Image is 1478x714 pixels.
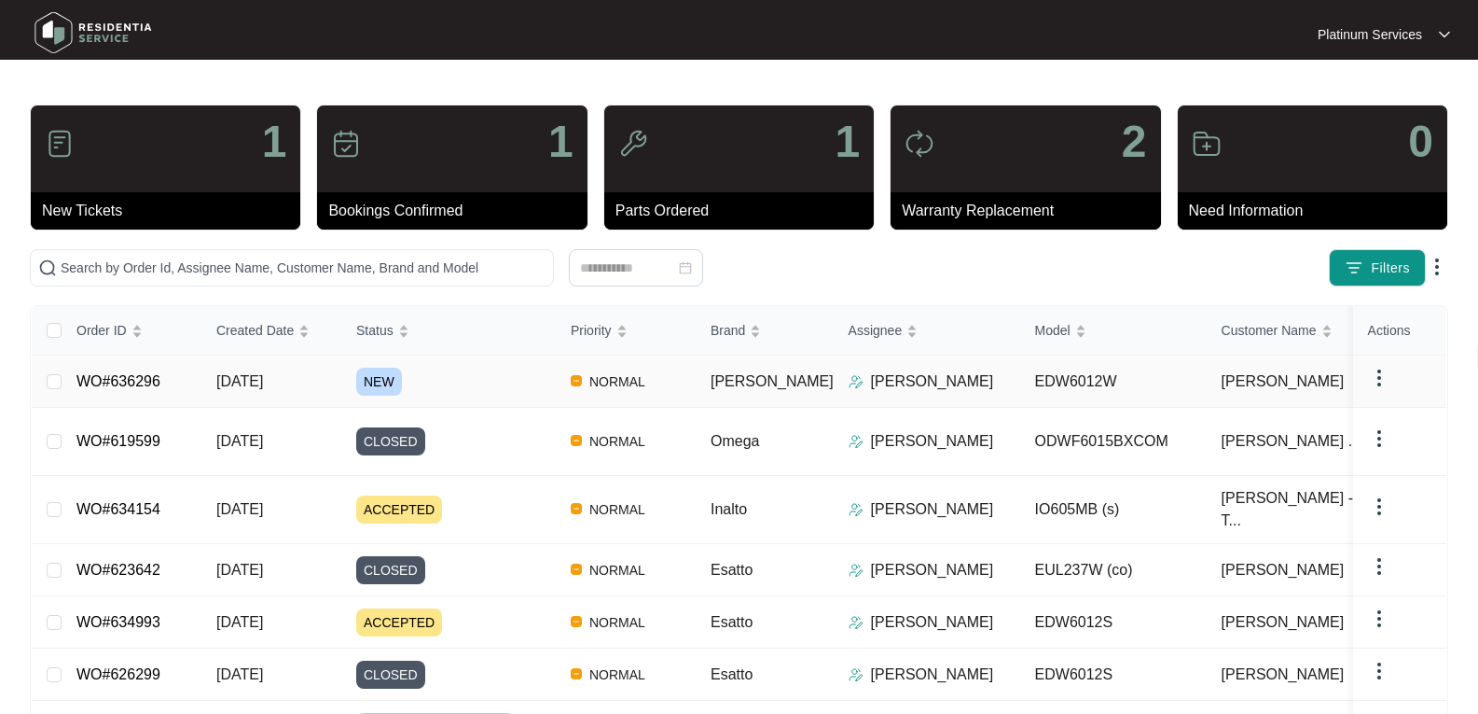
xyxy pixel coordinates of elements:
[871,664,994,686] p: [PERSON_NAME]
[1368,660,1390,682] img: dropdown arrow
[582,664,653,686] span: NORMAL
[849,434,863,449] img: Assigner Icon
[571,616,582,627] img: Vercel Logo
[1222,664,1345,686] span: [PERSON_NAME]
[871,430,994,453] p: [PERSON_NAME]
[76,373,160,389] a: WO#636296
[76,501,160,517] a: WO#634154
[871,498,994,521] p: [PERSON_NAME]
[711,562,753,578] span: Esatto
[76,666,160,682] a: WO#626299
[1426,256,1448,278] img: dropdown arrow
[356,609,442,637] span: ACCEPTED
[201,306,341,356] th: Created Date
[76,320,127,341] span: Order ID
[1439,30,1450,39] img: dropdown arrow
[45,129,75,159] img: icon
[216,320,294,341] span: Created Date
[1368,555,1390,578] img: dropdown arrow
[1368,608,1390,630] img: dropdown arrow
[849,374,863,389] img: Assigner Icon
[835,119,860,164] p: 1
[76,562,160,578] a: WO#623642
[1222,611,1345,634] span: [PERSON_NAME]
[1192,129,1222,159] img: icon
[571,503,582,514] img: Vercel Logo
[871,611,994,634] p: [PERSON_NAME]
[711,433,759,449] span: Omega
[849,502,863,517] img: Assigner Icon
[1222,487,1369,532] span: [PERSON_NAME] - T...
[76,614,160,630] a: WO#634993
[1408,119,1433,164] p: 0
[1189,200,1447,222] p: Need Information
[216,666,263,682] span: [DATE]
[28,5,159,61] img: residentia service logo
[556,306,696,356] th: Priority
[711,320,745,341] span: Brand
[331,129,361,159] img: icon
[1368,427,1390,450] img: dropdown arrow
[696,306,834,356] th: Brand
[1329,249,1426,287] button: filter iconFilters
[711,666,753,682] span: Esatto
[571,435,582,446] img: Vercel Logo
[711,501,747,517] span: Inalto
[356,320,394,341] span: Status
[216,501,263,517] span: [DATE]
[216,373,263,389] span: [DATE]
[216,433,263,449] span: [DATE]
[1371,259,1410,278] span: Filters
[548,119,573,164] p: 1
[356,556,425,584] span: CLOSED
[1222,320,1317,341] span: Customer Name
[1345,259,1363,277] img: filter icon
[328,200,587,222] p: Bookings Confirmed
[905,129,934,159] img: icon
[356,427,425,455] span: CLOSED
[1020,356,1207,408] td: EDW6012W
[582,371,653,393] span: NORMAL
[582,559,653,581] span: NORMAL
[1020,596,1207,649] td: EDW6012S
[849,563,863,578] img: Assigner Icon
[571,320,612,341] span: Priority
[1020,649,1207,701] td: EDW6012S
[61,258,546,278] input: Search by Order Id, Assignee Name, Customer Name, Brand and Model
[571,668,582,679] img: Vercel Logo
[216,562,263,578] span: [DATE]
[38,259,57,277] img: search-icon
[1222,430,1361,453] span: [PERSON_NAME] ...
[1122,119,1147,164] p: 2
[849,320,903,341] span: Assignee
[76,433,160,449] a: WO#619599
[262,119,287,164] p: 1
[871,559,994,581] p: [PERSON_NAME]
[356,661,425,689] span: CLOSED
[849,667,863,682] img: Assigner Icon
[1222,559,1345,581] span: [PERSON_NAME]
[341,306,556,356] th: Status
[571,564,582,575] img: Vercel Logo
[1207,306,1393,356] th: Customer Name
[615,200,874,222] p: Parts Ordered
[1020,306,1207,356] th: Model
[1020,544,1207,596] td: EUL237W (co)
[1318,25,1422,44] p: Platinum Services
[582,430,653,453] span: NORMAL
[849,615,863,630] img: Assigner Icon
[711,373,834,389] span: [PERSON_NAME]
[1020,408,1207,476] td: ODWF6015BXCOM
[356,496,442,524] span: ACCEPTED
[1353,306,1446,356] th: Actions
[618,129,648,159] img: icon
[871,371,994,393] p: [PERSON_NAME]
[1368,367,1390,389] img: dropdown arrow
[216,614,263,630] span: [DATE]
[1222,371,1345,393] span: [PERSON_NAME]
[582,498,653,521] span: NORMAL
[62,306,201,356] th: Order ID
[1020,476,1207,544] td: IO605MB (s)
[902,200,1160,222] p: Warranty Replacement
[571,375,582,386] img: Vercel Logo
